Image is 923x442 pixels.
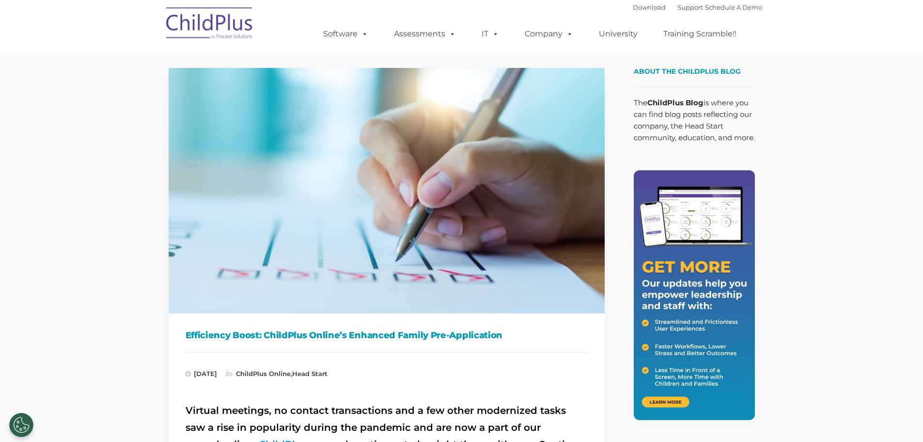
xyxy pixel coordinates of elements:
[169,68,605,313] img: Efficiency Boost: ChildPlus Online's Enhanced Family Pre-Application Process - Streamlining Appli...
[705,3,762,11] a: Schedule A Demo
[634,67,741,76] span: About the ChildPlus Blog
[677,3,703,11] a: Support
[384,24,466,44] a: Assessments
[236,370,291,377] a: ChildPlus Online
[226,370,328,377] span: ,
[9,413,33,437] button: Cookies Settings
[313,24,378,44] a: Software
[654,24,746,44] a: Training Scramble!!
[472,24,509,44] a: IT
[633,3,666,11] a: Download
[292,370,328,377] a: Head Start
[634,170,755,420] img: Get More - Our updates help you empower leadership and staff.
[589,24,647,44] a: University
[647,98,704,107] strong: ChildPlus Blog
[633,3,762,11] font: |
[515,24,583,44] a: Company
[186,328,588,343] h1: Efficiency Boost: ChildPlus Online’s Enhanced Family Pre-Application
[161,0,258,49] img: ChildPlus by Procare Solutions
[186,370,217,377] span: [DATE]
[634,97,755,144] p: The is where you can find blog posts reflecting our company, the Head Start community, education,...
